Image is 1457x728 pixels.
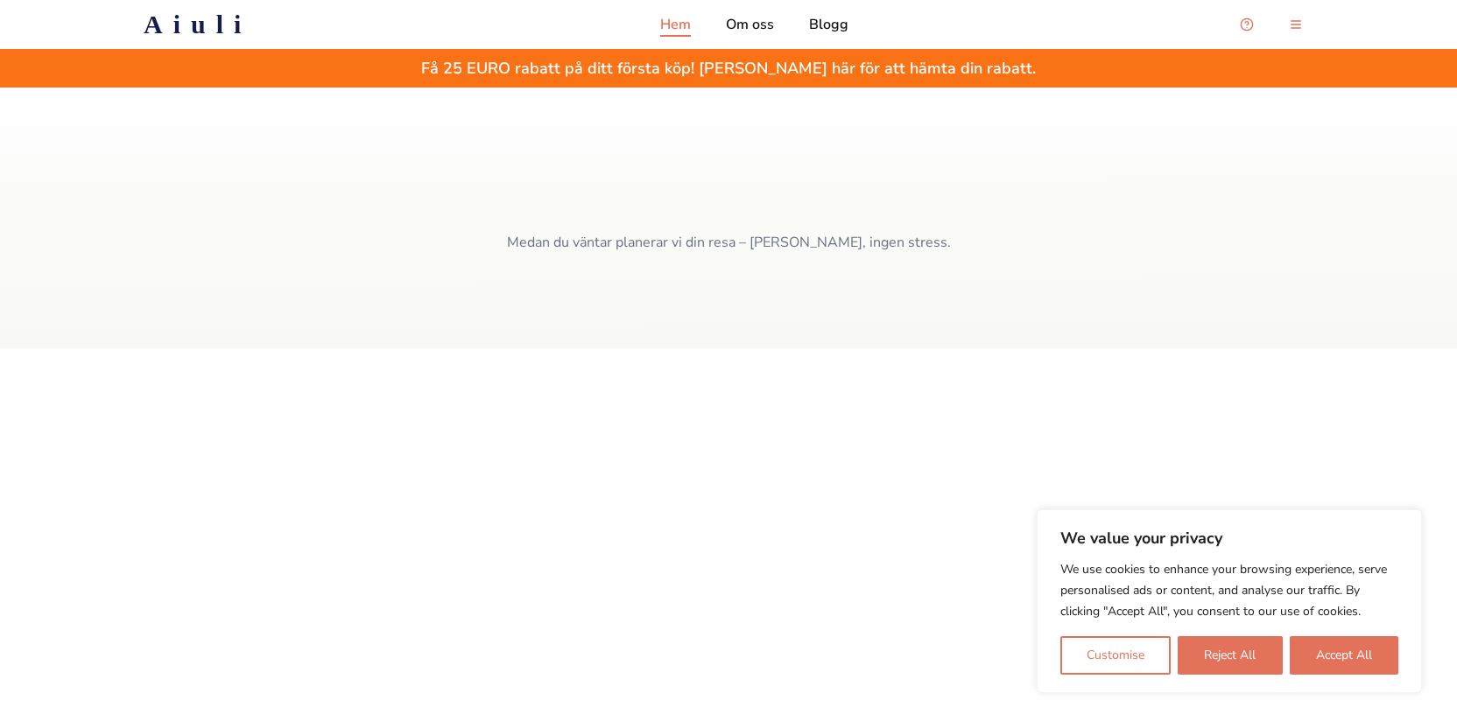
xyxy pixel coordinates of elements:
[116,9,279,40] a: Aiuli
[726,14,774,35] a: Om oss
[1060,559,1398,622] p: We use cookies to enhance your browsing experience, serve personalised ads or content, and analys...
[507,232,951,253] span: Medan du väntar planerar vi din resa – [PERSON_NAME], ingen stress.
[1229,7,1264,42] button: Open support chat
[1290,636,1398,675] button: Accept All
[1178,636,1282,675] button: Reject All
[1060,636,1171,675] button: Customise
[809,14,848,35] a: Blogg
[1060,528,1398,549] p: We value your privacy
[660,14,691,35] a: Hem
[144,9,251,40] h2: Aiuli
[1037,509,1422,693] div: We value your privacy
[1278,7,1313,42] button: menu-button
